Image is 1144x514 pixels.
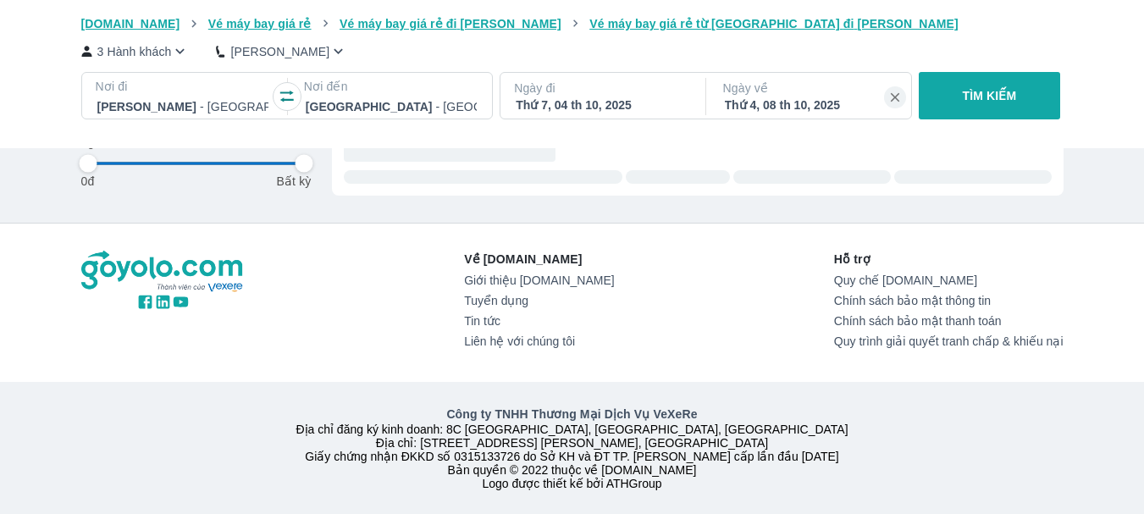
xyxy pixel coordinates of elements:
p: 3 Hành khách [97,43,172,60]
button: TÌM KIẾM [919,72,1060,119]
div: Thứ 7, 04 th 10, 2025 [516,97,687,113]
p: Hỗ trợ [834,251,1064,268]
span: Vé máy bay giá rẻ đi [PERSON_NAME] [340,17,561,30]
a: Quy chế [DOMAIN_NAME] [834,274,1064,287]
p: TÌM KIẾM [963,87,1017,104]
button: 3 Hành khách [81,42,190,60]
nav: breadcrumb [81,15,1064,32]
p: Bất kỳ [276,173,311,190]
img: logo [81,251,246,293]
a: Tin tức [464,314,614,328]
p: 0đ [81,173,95,190]
p: Nơi đến [304,78,478,95]
p: Nơi đi [96,78,270,95]
p: Công ty TNHH Thương Mại Dịch Vụ VeXeRe [85,406,1060,423]
a: Chính sách bảo mật thanh toán [834,314,1064,328]
a: Liên hệ với chúng tôi [464,334,614,348]
a: Tuyển dụng [464,294,614,307]
p: Về [DOMAIN_NAME] [464,251,614,268]
p: [PERSON_NAME] [230,43,329,60]
div: Địa chỉ đăng ký kinh doanh: 8C [GEOGRAPHIC_DATA], [GEOGRAPHIC_DATA], [GEOGRAPHIC_DATA] Địa chỉ: [... [71,406,1074,490]
a: Quy trình giải quyết tranh chấp & khiếu nại [834,334,1064,348]
a: Chính sách bảo mật thông tin [834,294,1064,307]
span: [DOMAIN_NAME] [81,17,180,30]
a: Giới thiệu [DOMAIN_NAME] [464,274,614,287]
button: [PERSON_NAME] [216,42,347,60]
div: Thứ 4, 08 th 10, 2025 [725,97,896,113]
span: Vé máy bay giá rẻ từ [GEOGRAPHIC_DATA] đi [PERSON_NAME] [589,17,959,30]
span: Vé máy bay giá rẻ [208,17,312,30]
p: Ngày về [723,80,898,97]
p: Ngày đi [514,80,688,97]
